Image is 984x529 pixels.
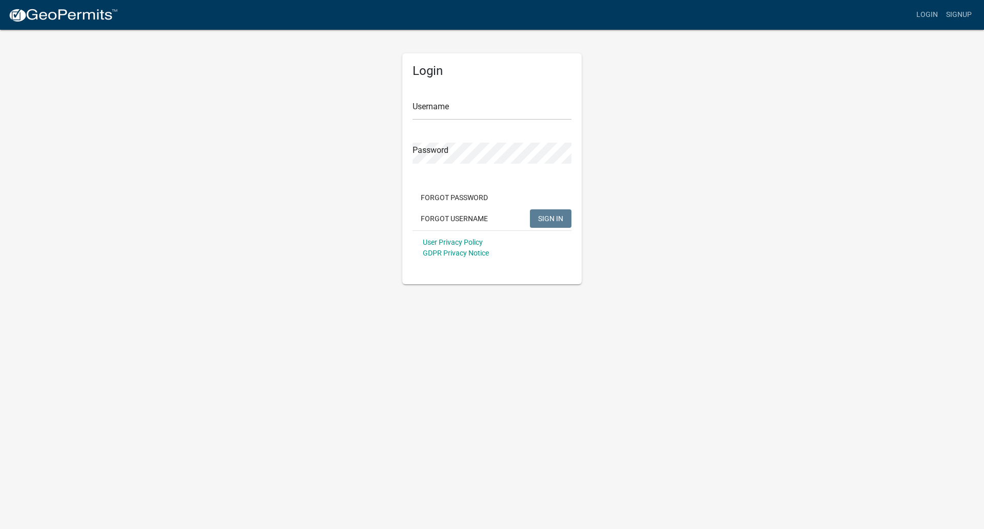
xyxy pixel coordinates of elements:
button: SIGN IN [530,209,571,228]
button: Forgot Username [413,209,496,228]
a: GDPR Privacy Notice [423,249,489,257]
a: Signup [942,5,976,25]
a: User Privacy Policy [423,238,483,246]
span: SIGN IN [538,214,563,222]
h5: Login [413,64,571,79]
button: Forgot Password [413,188,496,207]
a: Login [912,5,942,25]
